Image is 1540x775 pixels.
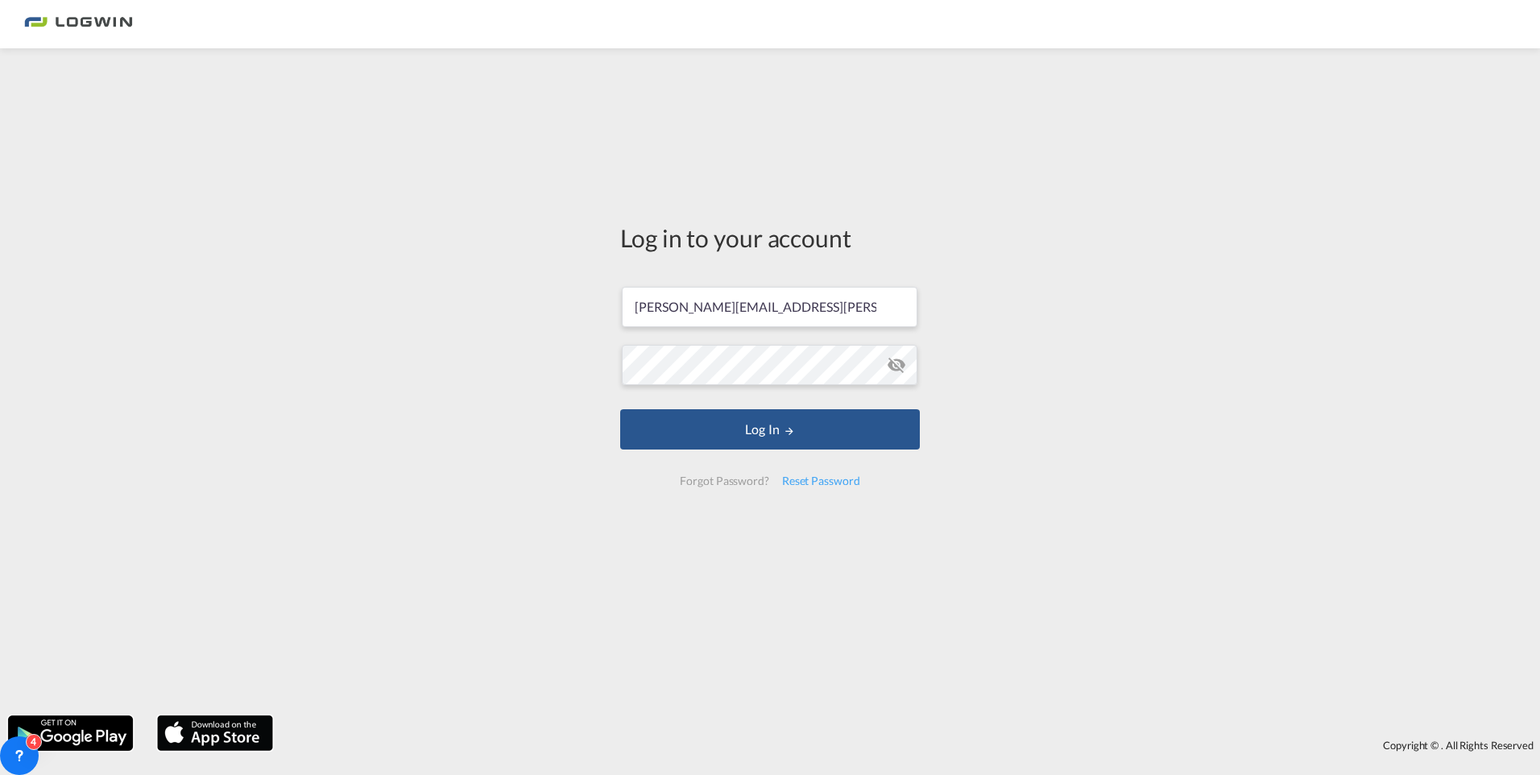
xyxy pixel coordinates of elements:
div: Copyright © . All Rights Reserved [281,731,1540,759]
div: Log in to your account [620,221,920,255]
img: bc73a0e0d8c111efacd525e4c8ad7d32.png [24,6,133,43]
md-icon: icon-eye-off [887,355,906,375]
input: Enter email/phone number [622,287,917,327]
button: LOGIN [620,409,920,450]
div: Reset Password [776,466,867,495]
div: Forgot Password? [673,466,775,495]
img: apple.png [155,714,275,752]
img: google.png [6,714,135,752]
